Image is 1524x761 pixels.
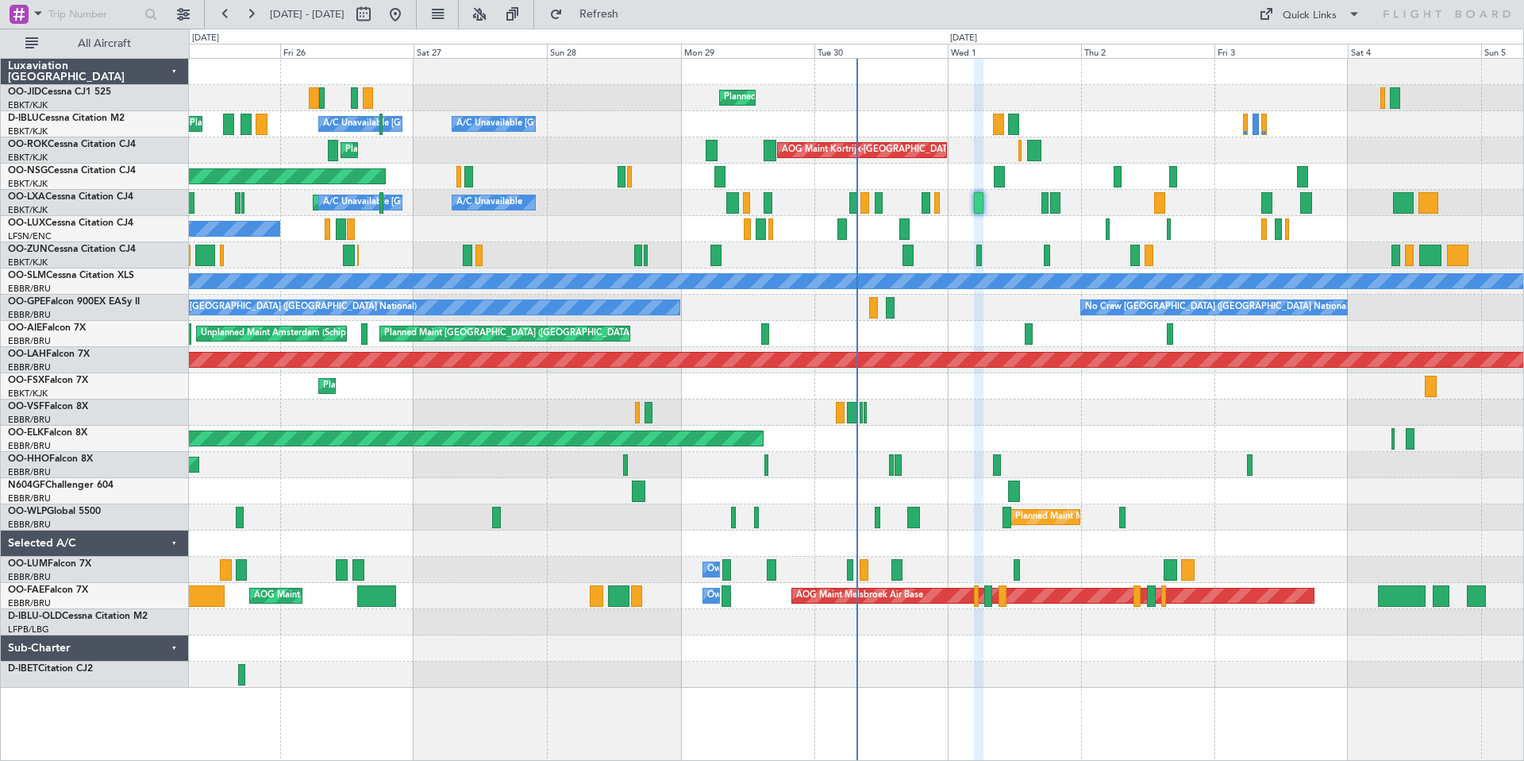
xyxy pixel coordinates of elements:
a: LFPB/LBG [8,624,49,635]
div: Planned Maint Nice ([GEOGRAPHIC_DATA]) [190,112,367,136]
div: Sun 28 [547,44,680,58]
a: OO-ROKCessna Citation CJ4 [8,140,136,149]
a: EBKT/KJK [8,388,48,400]
div: Thu 25 [147,44,280,58]
a: OO-LUXCessna Citation CJ4 [8,218,133,228]
a: EBBR/BRU [8,335,51,347]
span: D-IBLU-OLD [8,612,62,621]
span: OO-VSF [8,402,44,411]
div: Planned Maint Milan (Linate) [1015,505,1130,529]
a: OO-HHOFalcon 8X [8,454,93,464]
span: OO-LXA [8,192,45,202]
span: OO-WLP [8,507,47,516]
a: LFSN/ENC [8,230,52,242]
span: OO-ELK [8,428,44,438]
span: N604GF [8,481,45,490]
a: EBKT/KJK [8,152,48,164]
a: EBBR/BRU [8,414,51,426]
div: A/C Unavailable [GEOGRAPHIC_DATA]-[GEOGRAPHIC_DATA] [456,112,710,136]
a: OO-FAEFalcon 7X [8,585,88,595]
span: D-IBLU [8,114,39,123]
div: Mon 29 [681,44,814,58]
div: A/C Unavailable [GEOGRAPHIC_DATA] ([GEOGRAPHIC_DATA] National) [323,112,618,136]
span: OO-AIE [8,323,42,333]
a: EBBR/BRU [8,571,51,583]
div: Planned Maint Kortrijk-[GEOGRAPHIC_DATA] [317,191,502,214]
a: OO-FSXFalcon 7X [8,376,88,385]
div: Fri 26 [280,44,414,58]
div: Sat 4 [1348,44,1481,58]
div: AOG Maint Melsbroek Air Base [796,584,923,608]
div: No Crew [GEOGRAPHIC_DATA] ([GEOGRAPHIC_DATA] National) [1085,296,1351,319]
div: Owner Melsbroek Air Base [707,558,815,581]
span: OO-FSX [8,376,44,385]
a: OO-WLPGlobal 5500 [8,507,101,516]
a: EBBR/BRU [8,309,51,321]
div: Sat 27 [414,44,547,58]
div: Unplanned Maint Amsterdam (Schiphol) [201,322,361,346]
a: OO-LUMFalcon 7X [8,559,91,569]
div: No Crew [GEOGRAPHIC_DATA] ([GEOGRAPHIC_DATA] National) [151,296,417,319]
a: D-IBETCitation CJ2 [8,664,93,674]
a: OO-GPEFalcon 900EX EASy II [8,297,140,307]
div: Owner Melsbroek Air Base [707,584,815,608]
input: Trip Number [48,2,140,26]
span: D-IBET [8,664,38,674]
div: Fri 3 [1214,44,1348,58]
a: OO-SLMCessna Citation XLS [8,271,134,280]
span: OO-LUX [8,218,45,228]
button: All Aircraft [17,31,172,56]
span: OO-ZUN [8,245,48,254]
a: EBKT/KJK [8,178,48,190]
a: EBBR/BRU [8,519,51,531]
div: Planned Maint Kortrijk-[GEOGRAPHIC_DATA] [345,138,530,162]
span: OO-LUM [8,559,48,569]
a: D-IBLU-OLDCessna Citation M2 [8,612,148,621]
div: AOG Maint [US_STATE] ([GEOGRAPHIC_DATA]) [254,584,446,608]
a: EBBR/BRU [8,493,51,504]
span: OO-JID [8,87,41,97]
div: Planned Maint [GEOGRAPHIC_DATA] ([GEOGRAPHIC_DATA]) [384,322,634,346]
span: OO-LAH [8,350,46,359]
div: [DATE] [950,32,977,45]
span: OO-FAE [8,585,44,595]
div: Planned Maint Kortrijk-[GEOGRAPHIC_DATA] [323,374,508,398]
a: OO-LXACessna Citation CJ4 [8,192,133,202]
span: OO-GPE [8,297,45,307]
div: Wed 1 [948,44,1081,58]
div: A/C Unavailable [GEOGRAPHIC_DATA] ([GEOGRAPHIC_DATA] National) [323,191,618,214]
a: N604GFChallenger 604 [8,481,114,490]
span: OO-SLM [8,271,46,280]
a: EBKT/KJK [8,257,48,268]
div: AOG Maint Kortrijk-[GEOGRAPHIC_DATA] [782,138,955,162]
a: OO-VSFFalcon 8X [8,402,88,411]
a: EBKT/KJK [8,99,48,111]
div: Tue 30 [814,44,948,58]
div: A/C Unavailable [456,191,522,214]
div: [DATE] [192,32,219,45]
a: EBKT/KJK [8,126,48,137]
a: EBBR/BRU [8,283,51,295]
span: OO-NSG [8,166,48,176]
a: OO-AIEFalcon 7X [8,323,86,333]
button: Refresh [542,2,637,27]
span: Refresh [566,9,633,20]
a: OO-ZUNCessna Citation CJ4 [8,245,136,254]
a: EBKT/KJK [8,204,48,216]
a: D-IBLUCessna Citation M2 [8,114,125,123]
a: OO-LAHFalcon 7X [8,350,90,359]
span: All Aircraft [41,38,167,49]
span: [DATE] - [DATE] [270,7,344,21]
span: OO-ROK [8,140,48,149]
a: OO-NSGCessna Citation CJ4 [8,166,136,176]
a: EBBR/BRU [8,597,51,609]
div: Planned Maint Kortrijk-[GEOGRAPHIC_DATA] [724,86,909,110]
span: OO-HHO [8,454,49,464]
div: Thu 2 [1081,44,1214,58]
a: EBBR/BRU [8,440,51,452]
a: EBBR/BRU [8,466,51,478]
a: EBBR/BRU [8,361,51,373]
a: OO-JIDCessna CJ1 525 [8,87,111,97]
a: OO-ELKFalcon 8X [8,428,87,438]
